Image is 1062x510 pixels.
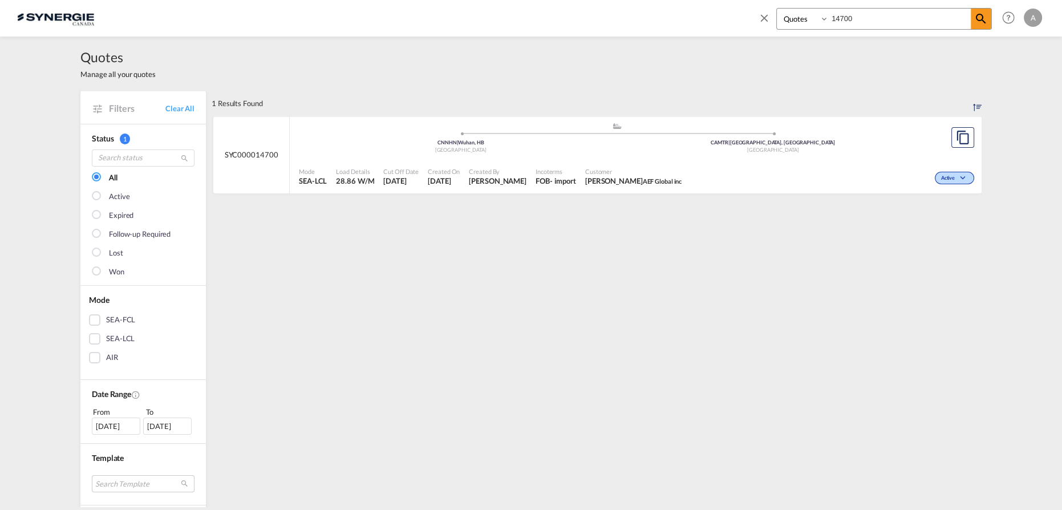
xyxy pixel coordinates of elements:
a: Clear All [165,103,194,114]
div: FOB import [536,176,576,186]
span: Active [941,175,958,183]
div: Active [109,191,129,203]
div: Status 1 [92,133,194,144]
span: Customer [585,167,682,176]
span: | [457,139,459,145]
div: Help [999,8,1024,29]
div: AIR [106,352,118,363]
md-checkbox: AIR [89,352,197,363]
span: 11 Sep 2025 [383,176,419,186]
md-icon: icon-close [758,11,771,24]
md-icon: icon-chevron-down [958,175,971,181]
span: Created On [428,167,460,176]
div: SYC000014700 assets/icons/custom/ship-fill.svgassets/icons/custom/roll-o-plane.svgOriginWuhan, HB... [213,116,982,194]
span: Status [92,133,114,143]
span: Created By [469,167,526,176]
span: Date Range [92,389,131,399]
md-checkbox: SEA-FCL [89,314,197,326]
div: SEA-FCL [106,314,135,326]
span: Incoterms [536,167,576,176]
span: 28.86 W/M [336,176,374,185]
div: - import [550,176,576,186]
div: To [145,406,195,418]
div: Lost [109,248,123,259]
span: Template [92,453,124,463]
span: Mode [299,167,327,176]
div: Won [109,266,124,278]
md-checkbox: SEA-LCL [89,333,197,345]
div: [DATE] [143,418,192,435]
span: [GEOGRAPHIC_DATA] [747,147,798,153]
span: SEA-LCL [299,176,327,186]
span: Mode [89,295,110,305]
span: Manage all your quotes [80,69,156,79]
span: Quotes [80,48,156,66]
div: A [1024,9,1042,27]
md-icon: assets/icons/custom/copyQuote.svg [956,131,970,144]
span: SYC000014700 [225,149,278,160]
span: Filters [109,102,165,115]
span: Load Details [336,167,374,176]
div: Follow-up Required [109,229,171,240]
span: CNNHN Wuhan, HB [437,139,484,145]
div: All [109,172,117,184]
div: FOB [536,176,550,186]
span: 1 [120,133,130,144]
span: [GEOGRAPHIC_DATA] [435,147,487,153]
span: Help [999,8,1018,27]
span: icon-close [758,8,776,35]
span: From To [DATE][DATE] [92,406,194,435]
img: 1f56c880d42311ef80fc7dca854c8e59.png [17,5,94,31]
div: Expired [109,210,133,221]
button: Copy Quote [951,127,974,148]
md-icon: icon-magnify [974,12,988,26]
div: 1 Results Found [212,91,263,116]
md-icon: Created On [131,390,140,399]
div: From [92,406,142,418]
input: Search status [92,149,194,167]
md-icon: assets/icons/custom/ship-fill.svg [610,123,624,129]
span: Adriana Groposila [469,176,526,186]
md-icon: icon-magnify [180,154,189,163]
span: icon-magnify [971,9,991,29]
span: 11 Sep 2025 [428,176,460,186]
span: AEF Global inc [643,177,682,185]
span: | [728,139,730,145]
span: CAMTR [GEOGRAPHIC_DATA], [GEOGRAPHIC_DATA] [711,139,835,145]
span: Erik Tremblay AEF Global inc [585,176,682,186]
span: Cut Off Date [383,167,419,176]
div: Change Status Here [935,172,974,184]
div: Sort by: Created On [973,91,982,116]
input: Enter Quotation Number [829,9,971,29]
div: SEA-LCL [106,333,135,345]
div: [DATE] [92,418,140,435]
